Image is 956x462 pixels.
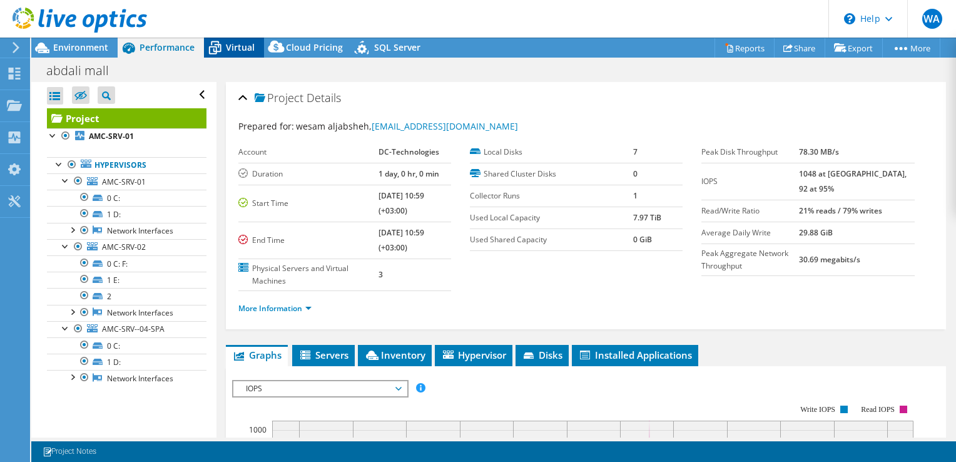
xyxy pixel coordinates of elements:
b: 3 [379,269,383,280]
span: AMC-SRV-02 [102,242,146,252]
a: Network Interfaces [47,370,206,386]
text: 1000 [249,424,267,435]
b: 30.69 megabits/s [799,254,860,265]
span: Cloud Pricing [286,41,343,53]
span: Project [255,92,303,105]
a: 0 C: [47,190,206,206]
span: AMC-SRV--04-SPA [102,324,165,334]
span: Installed Applications [578,349,692,361]
svg: \n [844,13,855,24]
a: AMC-SRV-01 [47,173,206,190]
label: Used Local Capacity [470,212,633,224]
text: Read IOPS [861,405,895,414]
text: Write IOPS [800,405,835,414]
span: Disks [522,349,562,361]
label: Peak Aggregate Network Throughput [701,247,798,272]
label: Collector Runs [470,190,633,202]
b: 1048 at [GEOGRAPHIC_DATA], 92 at 95% [799,168,907,194]
a: 0 C: F: [47,255,206,272]
a: Hypervisors [47,157,206,173]
label: Account [238,146,379,158]
a: More [882,38,940,58]
b: 0 GiB [633,234,652,245]
b: DC-Technologies [379,146,439,157]
span: Details [307,90,341,105]
span: IOPS [240,381,400,396]
label: Prepared for: [238,120,294,132]
label: Physical Servers and Virtual Machines [238,262,379,287]
a: AMC-SRV-02 [47,239,206,255]
a: Share [774,38,825,58]
a: AMC-SRV-01 [47,128,206,145]
label: IOPS [701,175,798,188]
b: 0 [633,168,638,179]
a: Network Interfaces [47,223,206,239]
a: 1 D: [47,206,206,222]
b: 7 [633,146,638,157]
span: WA [922,9,942,29]
a: AMC-SRV--04-SPA [47,321,206,337]
a: 1 D: [47,354,206,370]
b: 1 [633,190,638,201]
b: 21% reads / 79% writes [799,205,882,216]
span: Graphs [232,349,282,361]
label: Average Daily Write [701,227,798,239]
a: 1 E: [47,272,206,288]
a: 2 [47,288,206,304]
span: Performance [140,41,195,53]
label: Start Time [238,197,379,210]
span: Hypervisor [441,349,506,361]
a: Export [825,38,883,58]
label: Used Shared Capacity [470,234,633,246]
b: [DATE] 10:59 (+03:00) [379,190,424,216]
span: Inventory [364,349,425,361]
b: 1 day, 0 hr, 0 min [379,168,439,179]
a: Project Notes [34,444,105,459]
span: Servers [298,349,348,361]
span: Environment [53,41,108,53]
b: AMC-SRV-01 [89,131,134,141]
b: 7.97 TiB [633,212,661,223]
label: Shared Cluster Disks [470,168,633,180]
b: [DATE] 10:59 (+03:00) [379,227,424,253]
b: 78.30 MB/s [799,146,839,157]
label: Duration [238,168,379,180]
label: Local Disks [470,146,633,158]
label: End Time [238,234,379,247]
label: Read/Write Ratio [701,205,798,217]
a: Project [47,108,206,128]
label: Peak Disk Throughput [701,146,798,158]
h1: abdali mall [41,64,128,78]
span: Virtual [226,41,255,53]
span: wesam aljabsheh, [296,120,518,132]
a: [EMAIL_ADDRESS][DOMAIN_NAME] [372,120,518,132]
b: 29.88 GiB [799,227,833,238]
a: More Information [238,303,312,314]
span: AMC-SRV-01 [102,177,146,187]
a: Reports [714,38,775,58]
span: SQL Server [374,41,420,53]
a: 0 C: [47,337,206,354]
a: Network Interfaces [47,305,206,321]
